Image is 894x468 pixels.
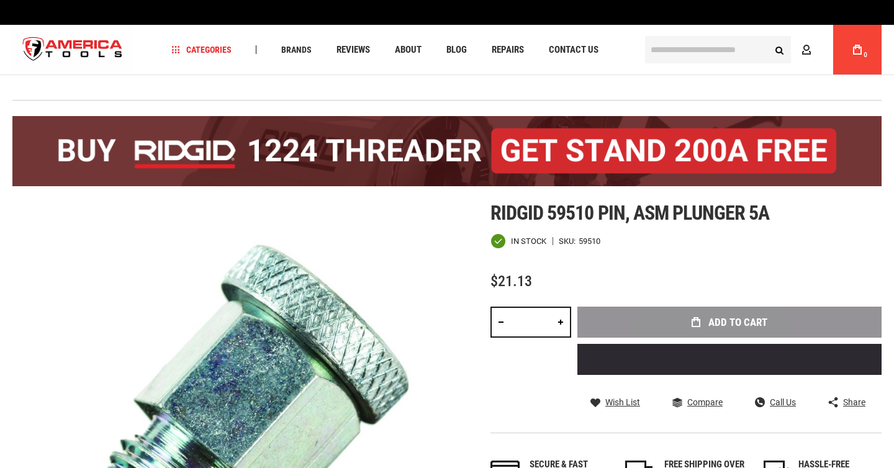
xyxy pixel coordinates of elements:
span: Ridgid 59510 pin, asm plunger 5a [490,201,769,225]
span: Categories [172,45,232,54]
strong: SKU [559,237,579,245]
span: 0 [864,52,867,58]
button: Search [767,38,791,61]
img: America Tools [12,27,133,73]
a: Wish List [590,397,640,408]
span: Blog [446,45,467,55]
span: In stock [511,237,546,245]
a: store logo [12,27,133,73]
a: Reviews [331,42,376,58]
span: About [395,45,422,55]
a: Brands [276,42,317,58]
span: Contact Us [549,45,598,55]
span: $21.13 [490,272,532,290]
a: Contact Us [543,42,604,58]
a: 0 [846,25,869,74]
a: Categories [166,42,237,58]
span: Compare [687,398,723,407]
span: Wish List [605,398,640,407]
a: Repairs [486,42,530,58]
div: Availability [490,233,546,249]
span: Call Us [770,398,796,407]
a: About [389,42,427,58]
a: Blog [441,42,472,58]
a: Compare [672,397,723,408]
span: Reviews [336,45,370,55]
span: Repairs [492,45,524,55]
img: BOGO: Buy the RIDGID® 1224 Threader (26092), get the 92467 200A Stand FREE! [12,116,882,186]
div: 59510 [579,237,600,245]
a: Call Us [755,397,796,408]
span: Share [843,398,865,407]
span: Brands [281,45,312,54]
